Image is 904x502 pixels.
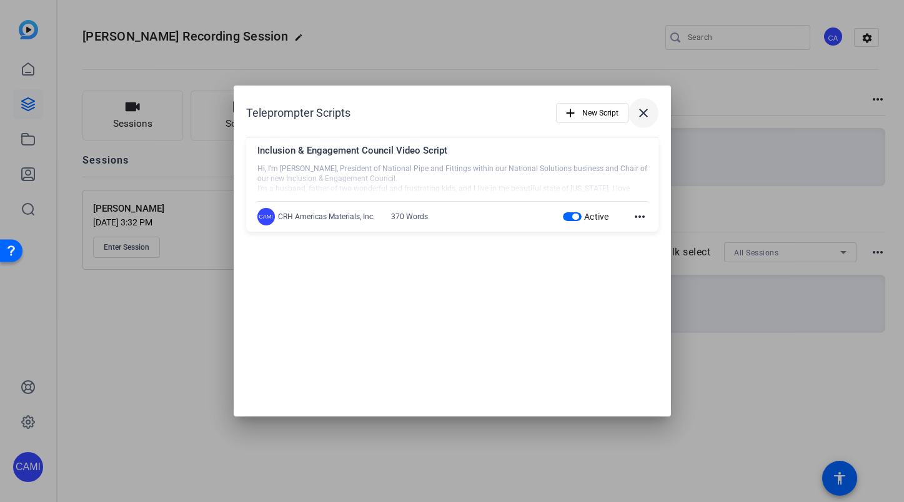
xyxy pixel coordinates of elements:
[632,209,647,224] mat-icon: more_horiz
[584,212,609,222] span: Active
[564,106,577,120] mat-icon: add
[257,144,647,164] div: Inclusion & Engagement Council Video Script
[257,208,275,225] div: CAMI
[278,212,375,222] div: CRH Americas Materials, Inc.
[246,106,350,121] h1: Teleprompter Scripts
[556,103,628,123] button: New Script
[636,106,651,121] mat-icon: close
[582,101,618,125] span: New Script
[391,212,428,222] div: 370 Words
